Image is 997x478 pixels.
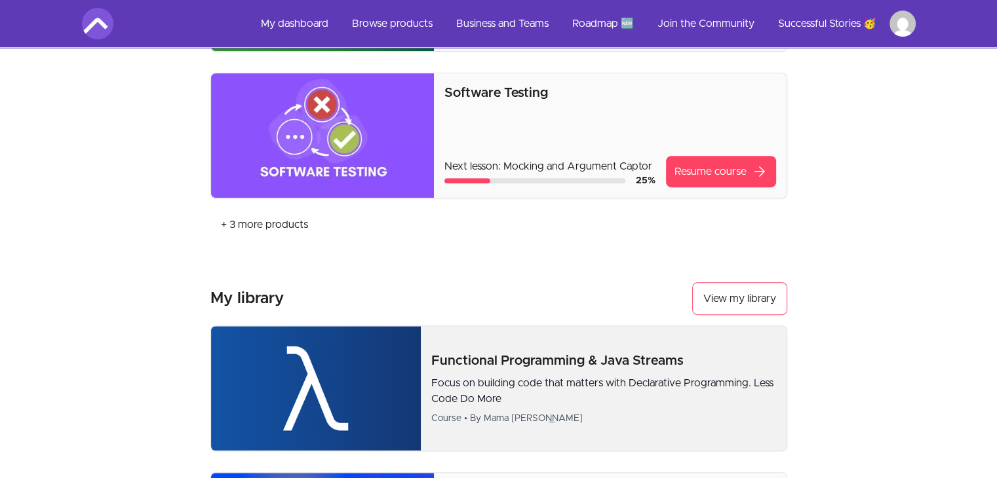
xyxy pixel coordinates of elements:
a: Product image for Functional Programming & Java Streams Functional Programming & Java StreamsFocu... [210,325,787,451]
img: Amigoscode logo [82,8,113,39]
p: Focus on building code that matters with Declarative Programming. Less Code Do More [431,375,776,407]
a: Business and Teams [446,8,559,39]
p: Software Testing [444,84,775,102]
a: Resume coursearrow_forward [666,156,776,187]
div: Course progress [444,178,625,183]
p: Functional Programming & Java Streams [431,352,776,370]
span: arrow_forward [752,164,768,179]
p: Next lesson: Mocking and Argument Captor [444,158,655,174]
a: Browse products [342,8,443,39]
span: 25 % [636,176,655,185]
a: Join the Community [647,8,765,39]
a: + 3 more products [210,209,319,240]
img: Product image for Software Testing [211,73,435,198]
nav: Main [250,8,916,39]
a: Successful Stories 🥳 [768,8,887,39]
a: Roadmap 🆕 [562,8,644,39]
h3: My library [210,288,284,309]
a: My dashboard [250,8,339,39]
div: Course • By Mama [PERSON_NAME] [431,412,776,425]
a: View my library [692,282,787,315]
img: Product image for Functional Programming & Java Streams [211,326,421,450]
img: Profile image for Jean-Christophe Gabriel Robert CHEVALLIER [889,10,916,37]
